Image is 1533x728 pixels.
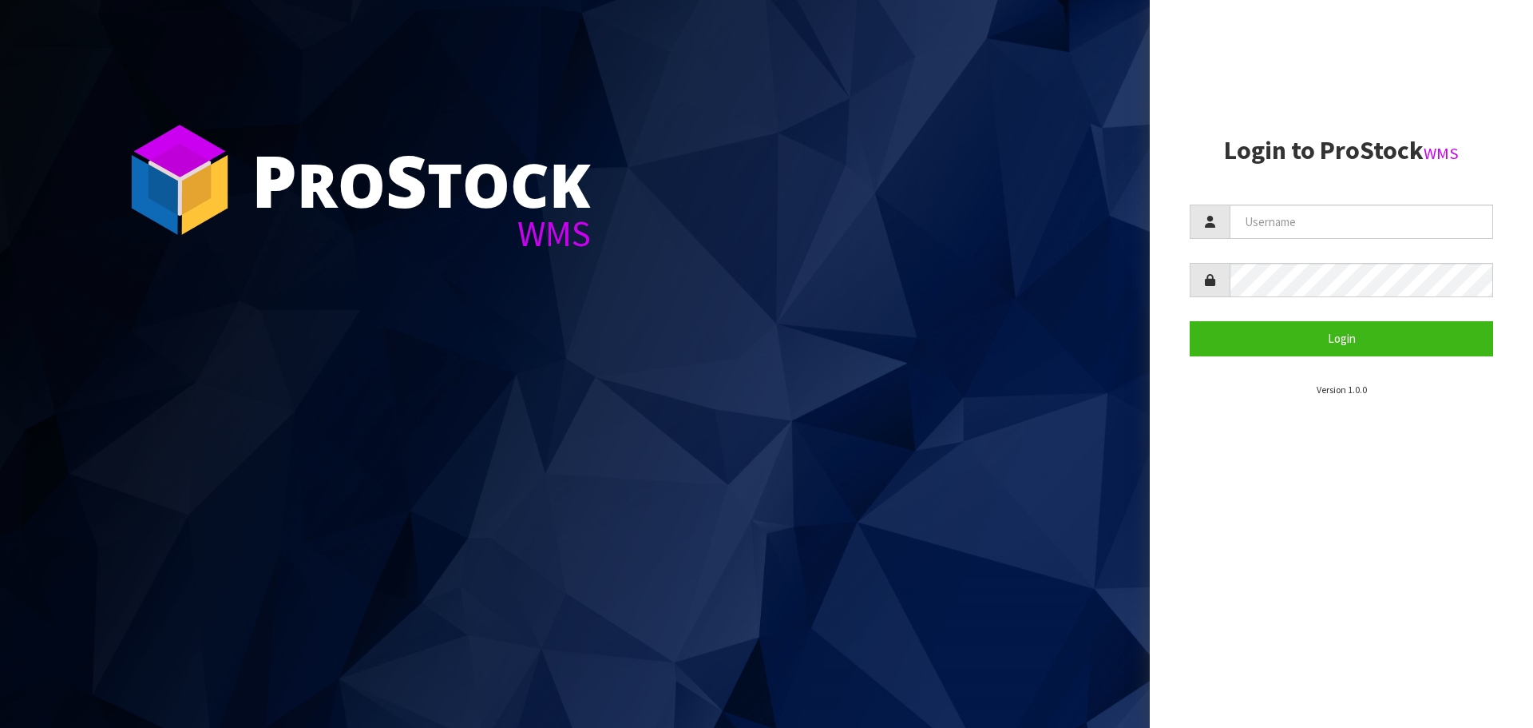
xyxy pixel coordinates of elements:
[252,144,591,216] div: ro tock
[386,131,427,229] span: S
[1190,321,1493,356] button: Login
[120,120,240,240] img: ProStock Cube
[252,131,297,229] span: P
[1317,384,1367,396] small: Version 1.0.0
[252,216,591,252] div: WMS
[1230,205,1493,239] input: Username
[1190,137,1493,165] h2: Login to ProStock
[1424,143,1459,164] small: WMS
